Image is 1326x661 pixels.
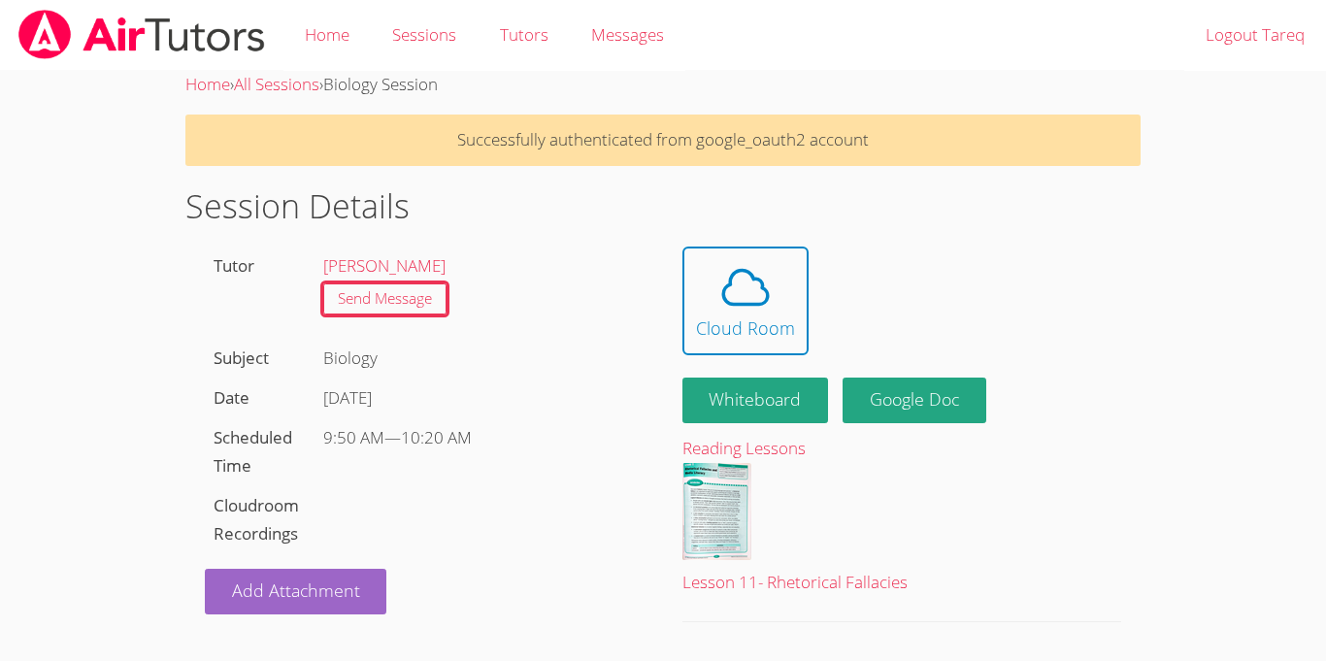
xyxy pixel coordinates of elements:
[185,182,1141,231] h1: Session Details
[234,73,319,95] a: All Sessions
[682,435,1121,463] div: Reading Lessons
[323,283,447,315] a: Send Message
[315,339,644,379] div: Biology
[843,378,986,423] a: Google Doc
[591,23,664,46] span: Messages
[323,254,446,277] a: [PERSON_NAME]
[682,247,809,355] button: Cloud Room
[185,73,230,95] a: Home
[214,254,254,277] label: Tutor
[323,426,384,448] span: 9:50 AM
[682,463,751,560] img: Lesson%2011-Rhetorical%20Fallacies.pdf
[401,426,472,448] span: 10:20 AM
[214,494,299,545] label: Cloudroom Recordings
[214,347,269,369] label: Subject
[323,384,635,413] div: [DATE]
[323,424,635,452] div: —
[185,71,1141,99] div: › ›
[323,73,438,95] span: Biology Session
[696,314,795,342] div: Cloud Room
[682,569,1121,597] div: Lesson 11- Rhetorical Fallacies
[682,435,1121,597] a: Reading LessonsLesson 11- Rhetorical Fallacies
[214,426,292,477] label: Scheduled Time
[682,378,829,423] button: Whiteboard
[214,386,249,409] label: Date
[17,10,267,59] img: airtutors_banner-c4298cdbf04f3fff15de1276eac7730deb9818008684d7c2e4769d2f7ddbe033.png
[185,115,1141,166] p: Successfully authenticated from google_oauth2 account
[205,569,387,614] a: Add Attachment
